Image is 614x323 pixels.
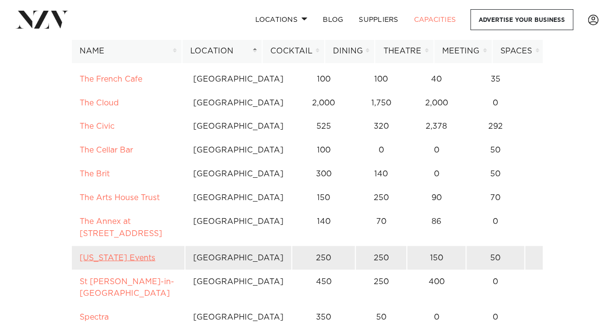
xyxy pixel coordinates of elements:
[80,146,133,154] a: The Cellar Bar
[292,68,355,91] td: 100
[355,210,407,246] td: 70
[407,91,466,115] td: 2,000
[466,270,525,306] td: 0
[292,246,355,270] td: 250
[292,91,355,115] td: 2,000
[525,91,578,115] td: 3
[355,246,407,270] td: 250
[80,277,174,297] a: St [PERSON_NAME]-in-[GEOGRAPHIC_DATA]
[292,162,355,186] td: 300
[407,162,466,186] td: 0
[185,138,292,162] td: [GEOGRAPHIC_DATA]
[466,210,525,246] td: 0
[185,68,292,91] td: [GEOGRAPHIC_DATA]
[292,138,355,162] td: 100
[492,39,545,63] th: Spaces: activate to sort column ascending
[355,115,407,138] td: 320
[71,39,182,63] th: Name: activate to sort column ascending
[407,246,466,270] td: 150
[80,218,162,238] a: The Annex at [STREET_ADDRESS]
[262,39,325,63] th: Cocktail: activate to sort column ascending
[434,39,492,63] th: Meeting: activate to sort column ascending
[525,270,578,306] td: 1
[182,39,262,63] th: Location: activate to sort column descending
[292,210,355,246] td: 140
[525,186,578,210] td: 4
[407,68,466,91] td: 40
[470,9,573,30] a: Advertise your business
[80,313,109,321] a: Spectra
[525,68,578,91] td: 3
[351,9,406,30] a: SUPPLIERS
[407,270,466,306] td: 400
[325,39,375,63] th: Dining: activate to sort column ascending
[185,162,292,186] td: [GEOGRAPHIC_DATA]
[292,186,355,210] td: 150
[466,91,525,115] td: 0
[80,122,115,130] a: The Civic
[185,270,292,306] td: [GEOGRAPHIC_DATA]
[407,186,466,210] td: 90
[292,115,355,138] td: 525
[407,138,466,162] td: 0
[355,162,407,186] td: 140
[355,186,407,210] td: 250
[185,91,292,115] td: [GEOGRAPHIC_DATA]
[407,210,466,246] td: 86
[355,138,407,162] td: 0
[466,138,525,162] td: 50
[80,75,142,83] a: The French Cafe
[292,270,355,306] td: 450
[466,162,525,186] td: 50
[185,246,292,270] td: [GEOGRAPHIC_DATA]
[466,246,525,270] td: 50
[466,115,525,138] td: 292
[315,9,351,30] a: BLOG
[466,68,525,91] td: 35
[525,246,578,270] td: 3
[80,194,160,202] a: The Arts House Trust
[185,186,292,210] td: [GEOGRAPHIC_DATA]
[185,115,292,138] td: [GEOGRAPHIC_DATA]
[355,270,407,306] td: 250
[407,115,466,138] td: 2,378
[406,9,464,30] a: Capacities
[375,39,434,63] th: Theatre: activate to sort column ascending
[80,170,110,178] a: The Brit
[355,68,407,91] td: 100
[466,186,525,210] td: 70
[525,138,578,162] td: 1
[80,99,119,107] a: The Cloud
[525,115,578,138] td: 5
[525,210,578,246] td: 1
[525,162,578,186] td: 1
[16,11,68,28] img: nzv-logo.png
[185,210,292,246] td: [GEOGRAPHIC_DATA]
[247,9,315,30] a: Locations
[355,91,407,115] td: 1,750
[80,254,155,261] a: [US_STATE] Events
